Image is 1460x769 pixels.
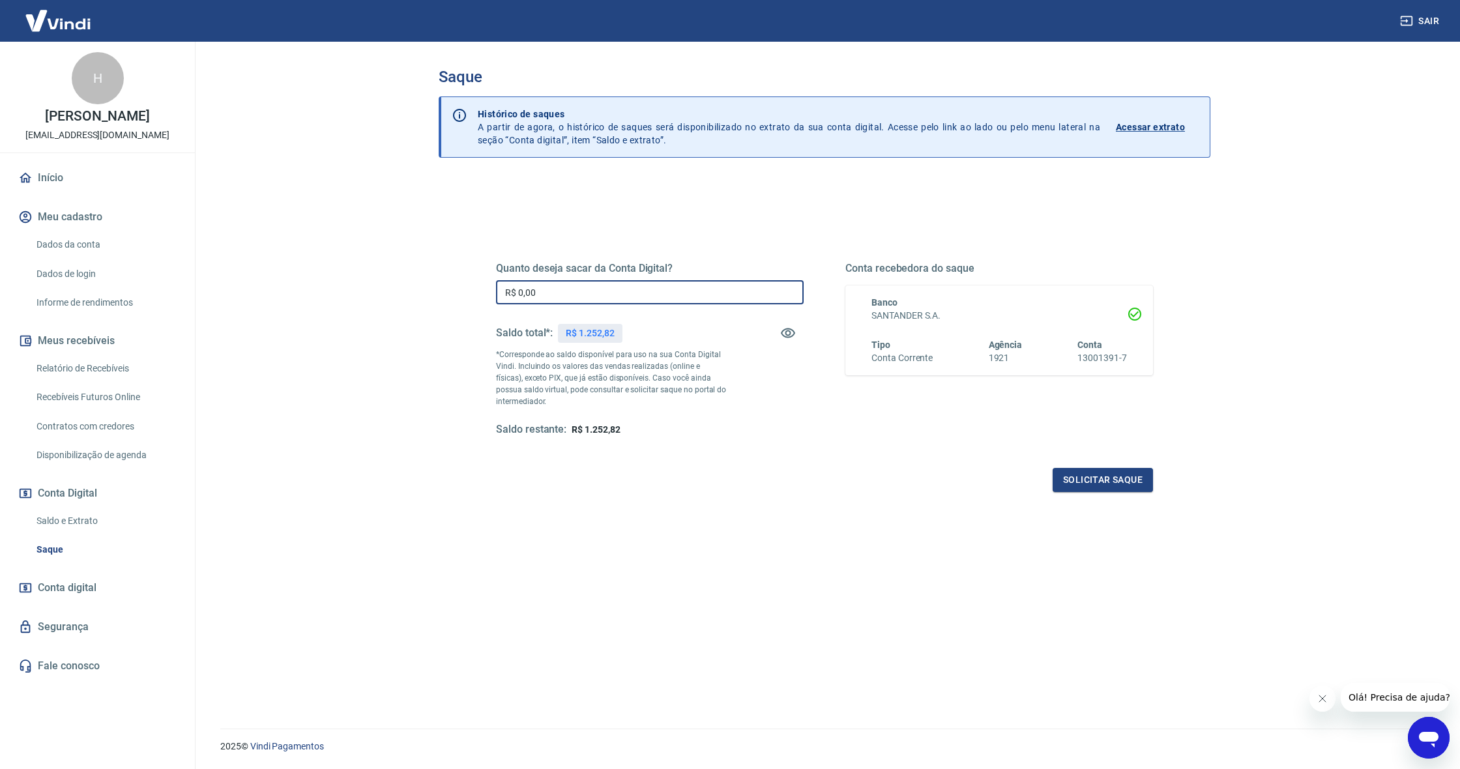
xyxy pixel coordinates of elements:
[478,108,1100,147] p: A partir de agora, o histórico de saques será disponibilizado no extrato da sua conta digital. Ac...
[871,340,890,350] span: Tipo
[25,128,169,142] p: [EMAIL_ADDRESS][DOMAIN_NAME]
[845,262,1153,275] h5: Conta recebedora do saque
[16,573,179,602] a: Conta digital
[31,261,179,287] a: Dados de login
[1397,9,1444,33] button: Sair
[16,613,179,641] a: Segurança
[31,355,179,382] a: Relatório de Recebíveis
[16,164,179,192] a: Início
[16,479,179,508] button: Conta Digital
[16,326,179,355] button: Meus recebíveis
[31,384,179,411] a: Recebíveis Futuros Online
[16,203,179,231] button: Meu cadastro
[38,579,96,597] span: Conta digital
[478,108,1100,121] p: Histórico de saques
[31,442,179,469] a: Disponibilização de agenda
[31,413,179,440] a: Contratos com credores
[1309,686,1336,712] iframe: Fechar mensagem
[572,424,620,435] span: R$ 1.252,82
[871,309,1127,323] h6: SANTANDER S.A.
[16,652,179,680] a: Fale conosco
[45,109,149,123] p: [PERSON_NAME]
[439,68,1210,86] h3: Saque
[989,340,1023,350] span: Agência
[1341,683,1450,712] iframe: Mensagem da empresa
[496,262,804,275] h5: Quanto deseja sacar da Conta Digital?
[16,1,100,40] img: Vindi
[220,740,1429,753] p: 2025 ©
[1116,108,1199,147] a: Acessar extrato
[8,9,109,20] span: Olá! Precisa de ajuda?
[496,423,566,437] h5: Saldo restante:
[1053,468,1153,492] button: Solicitar saque
[72,52,124,104] div: H
[250,741,324,751] a: Vindi Pagamentos
[871,351,933,365] h6: Conta Corrente
[31,289,179,316] a: Informe de rendimentos
[1077,340,1102,350] span: Conta
[871,297,898,308] span: Banco
[31,536,179,563] a: Saque
[496,326,553,340] h5: Saldo total*:
[566,326,614,340] p: R$ 1.252,82
[496,349,727,407] p: *Corresponde ao saldo disponível para uso na sua Conta Digital Vindi. Incluindo os valores das ve...
[989,351,1023,365] h6: 1921
[31,508,179,534] a: Saldo e Extrato
[1408,717,1450,759] iframe: Botão para abrir a janela de mensagens
[31,231,179,258] a: Dados da conta
[1077,351,1127,365] h6: 13001391-7
[1116,121,1185,134] p: Acessar extrato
